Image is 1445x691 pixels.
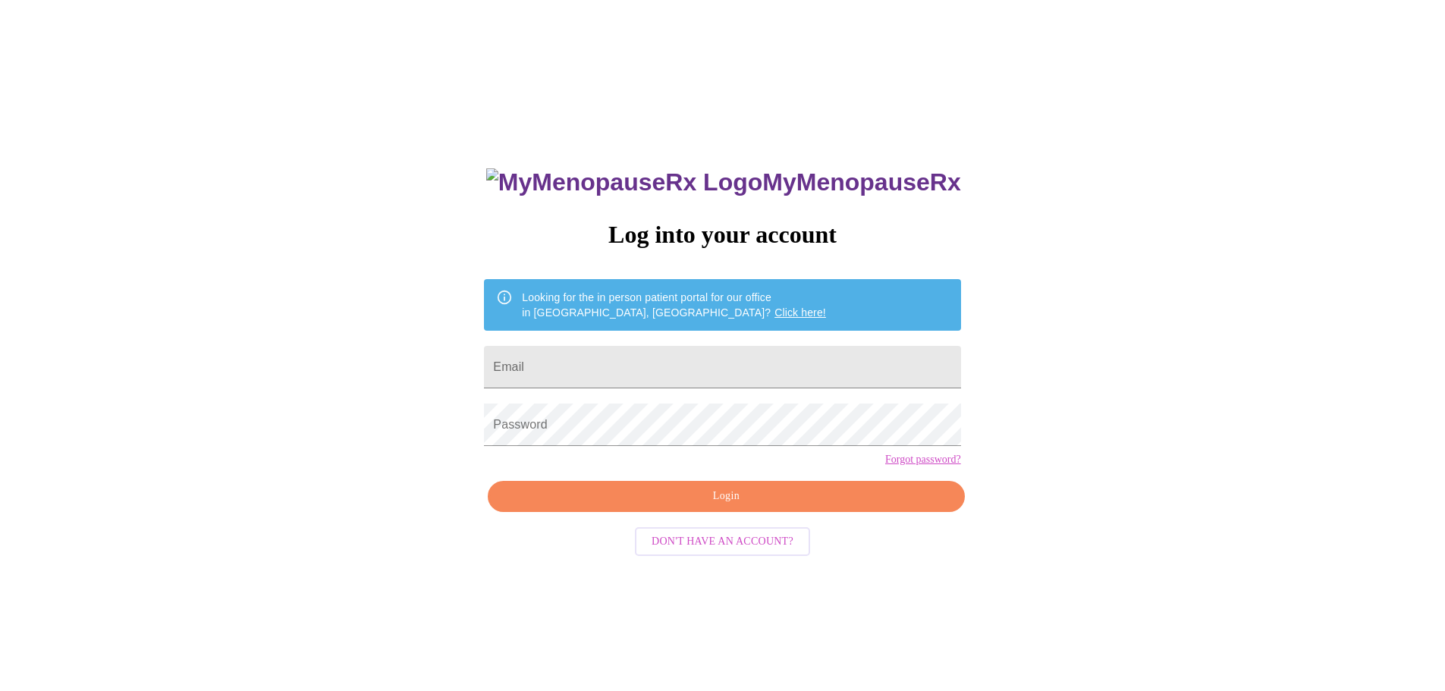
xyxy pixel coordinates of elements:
a: Forgot password? [885,454,961,466]
button: Don't have an account? [635,527,810,557]
h3: MyMenopauseRx [486,168,961,196]
span: Login [505,487,947,506]
button: Login [488,481,964,512]
div: Looking for the in person patient portal for our office in [GEOGRAPHIC_DATA], [GEOGRAPHIC_DATA]? [522,284,826,326]
img: MyMenopauseRx Logo [486,168,762,196]
a: Click here! [774,306,826,319]
h3: Log into your account [484,221,960,249]
span: Don't have an account? [652,532,793,551]
a: Don't have an account? [631,534,814,547]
